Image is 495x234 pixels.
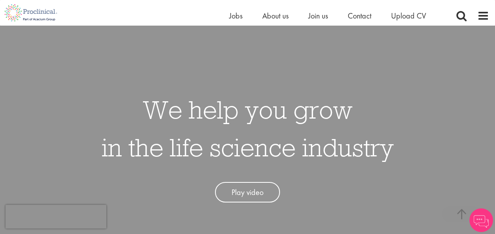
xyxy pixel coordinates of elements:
[469,208,493,232] img: Chatbot
[348,11,371,21] a: Contact
[229,11,243,21] a: Jobs
[308,11,328,21] a: Join us
[391,11,426,21] a: Upload CV
[215,182,280,203] a: Play video
[102,91,394,166] h1: We help you grow in the life science industry
[262,11,289,21] a: About us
